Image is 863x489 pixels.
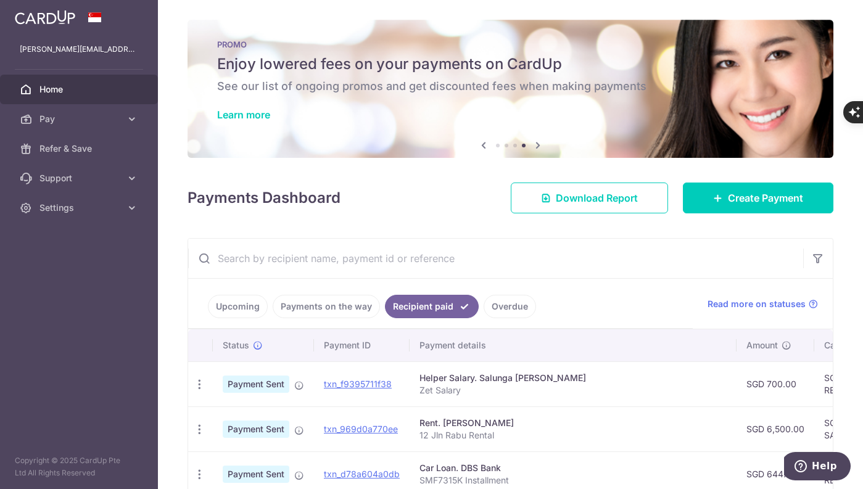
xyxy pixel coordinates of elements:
span: Support [39,172,121,184]
th: Payment details [410,329,737,361]
span: Create Payment [728,191,803,205]
span: Refer & Save [39,142,121,155]
h4: Payments Dashboard [188,187,341,209]
h6: See our list of ongoing promos and get discounted fees when making payments [217,79,804,94]
iframe: Opens a widget where you can find more information [784,452,851,483]
p: PROMO [217,39,804,49]
span: Amount [746,339,778,351]
span: Home [39,83,121,96]
a: txn_d78a604a0db [324,469,400,479]
img: CardUp [15,10,75,25]
span: Status [223,339,249,351]
input: Search by recipient name, payment id or reference [188,239,803,278]
a: Overdue [484,295,536,318]
a: Download Report [511,183,668,213]
span: Payment Sent [223,421,289,438]
span: Read more on statuses [708,298,806,310]
a: Learn more [217,109,270,121]
div: Rent. [PERSON_NAME] [419,417,727,429]
span: Payment Sent [223,376,289,393]
a: Recipient paid [385,295,479,318]
a: Upcoming [208,295,268,318]
p: [PERSON_NAME][EMAIL_ADDRESS][DOMAIN_NAME] [20,43,138,55]
td: SGD 6,500.00 [737,406,814,451]
p: 12 Jln Rabu Rental [419,429,727,442]
span: Payment Sent [223,466,289,483]
th: Payment ID [314,329,410,361]
p: SMF7315K Installment [419,474,727,487]
a: txn_969d0a770ee [324,424,398,434]
a: Create Payment [683,183,833,213]
div: Car Loan. DBS Bank [419,462,727,474]
span: Download Report [556,191,638,205]
span: Settings [39,202,121,214]
span: Pay [39,113,121,125]
td: SGD 700.00 [737,361,814,406]
p: Zet Salary [419,384,727,397]
a: txn_f9395711f38 [324,379,392,389]
h5: Enjoy lowered fees on your payments on CardUp [217,54,804,74]
img: Latest Promos banner [188,20,833,158]
a: Payments on the way [273,295,380,318]
div: Helper Salary. Salunga [PERSON_NAME] [419,372,727,384]
a: Read more on statuses [708,298,818,310]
